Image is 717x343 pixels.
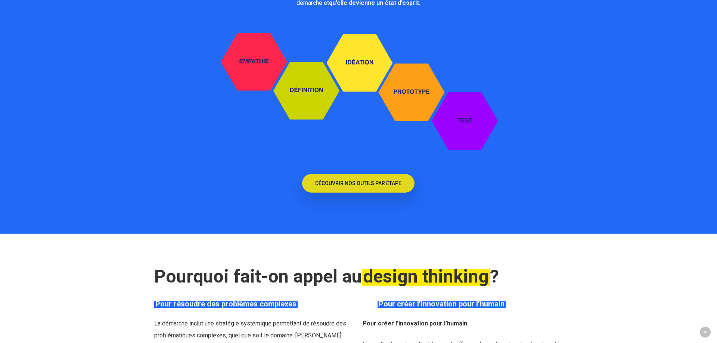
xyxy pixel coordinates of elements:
h2: Pourquoi fait-on appel au ? [154,266,563,287]
strong: Pour créer l’innovation pour l’humain [363,320,467,327]
em: Pour créer l’innovation pour l’humain [378,299,506,308]
span: DÉCOUVRIR NOS OUTILS PAR ÉTAPE [315,180,401,187]
em: Pour résoudre des problèmes complexes [154,299,298,308]
em: design thinking [362,266,490,287]
a: DÉCOUVRIR NOS OUTILS PAR ÉTAPE [302,174,415,193]
img: design thinking méthode stanford [205,18,512,158]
